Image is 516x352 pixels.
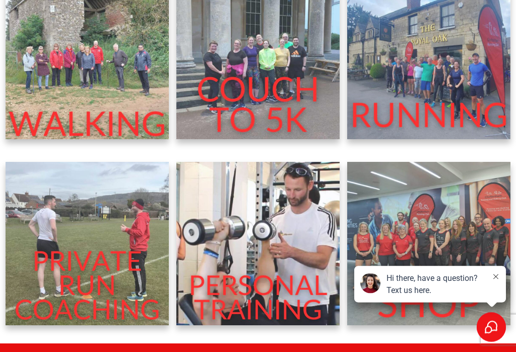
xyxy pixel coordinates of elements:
[176,162,340,326] img: Personal Training Cheltenham
[347,162,510,326] img: Shop
[6,162,169,326] img: Private Running Coach Cheltenham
